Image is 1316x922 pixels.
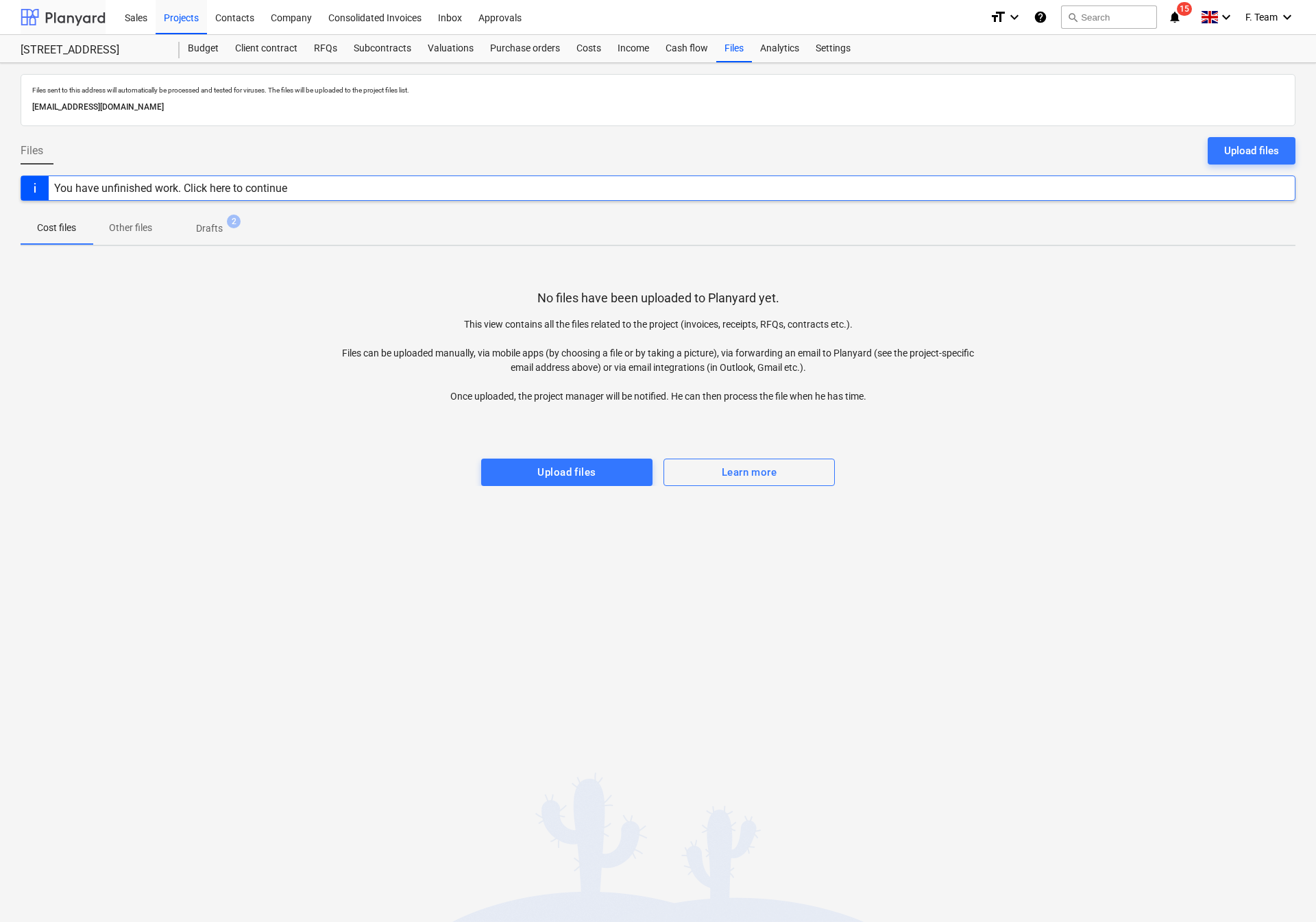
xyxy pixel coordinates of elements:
[345,35,419,62] a: Subcontracts
[37,221,76,235] p: Cost files
[419,35,482,62] a: Valuations
[537,290,779,306] p: No files have been uploaded to Planyard yet.
[1061,5,1157,29] button: Search
[1224,142,1279,160] div: Upload files
[32,100,1284,114] p: [EMAIL_ADDRESS][DOMAIN_NAME]
[537,463,596,481] div: Upload files
[1245,12,1278,23] span: F. Team
[481,459,653,486] button: Upload files
[1208,137,1295,165] button: Upload files
[21,143,43,159] span: Files
[227,215,241,228] span: 2
[306,35,345,62] a: RFQs
[807,35,859,62] a: Settings
[1247,856,1316,922] iframe: Chat Widget
[54,182,287,195] div: You have unfinished work. Click here to continue
[339,317,977,404] p: This view contains all the files related to the project (invoices, receipts, RFQs, contracts etc....
[716,35,752,62] a: Files
[1006,9,1023,25] i: keyboard_arrow_down
[1034,9,1047,25] i: Knowledge base
[1168,9,1182,25] i: notifications
[196,221,223,236] p: Drafts
[32,86,1284,95] p: Files sent to this address will automatically be processed and tested for viruses. The files will...
[180,35,227,62] a: Budget
[752,35,807,62] a: Analytics
[21,43,163,58] div: [STREET_ADDRESS]
[1279,9,1295,25] i: keyboard_arrow_down
[482,35,568,62] a: Purchase orders
[109,221,152,235] p: Other files
[227,35,306,62] a: Client contract
[609,35,657,62] a: Income
[568,35,609,62] a: Costs
[663,459,835,486] button: Learn more
[990,9,1006,25] i: format_size
[1067,12,1078,23] span: search
[1218,9,1234,25] i: keyboard_arrow_down
[722,463,777,481] div: Learn more
[1177,2,1192,16] span: 15
[657,35,716,62] a: Cash flow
